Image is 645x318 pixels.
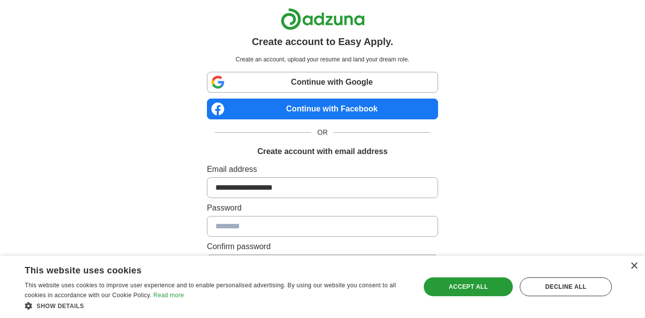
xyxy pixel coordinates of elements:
[207,241,438,253] label: Confirm password
[153,292,184,299] a: Read more, opens a new window
[25,301,408,311] div: Show details
[207,72,438,93] a: Continue with Google
[311,127,334,138] span: OR
[209,55,436,64] p: Create an account, upload your resume and land your dream role.
[252,34,394,49] h1: Create account to Easy Apply.
[281,8,365,30] img: Adzuna logo
[207,163,438,175] label: Email address
[207,99,438,119] a: Continue with Facebook
[25,262,384,276] div: This website uses cookies
[520,277,612,296] div: Decline all
[630,263,638,270] div: Close
[37,303,84,310] span: Show details
[207,202,438,214] label: Password
[424,277,513,296] div: Accept all
[25,282,396,299] span: This website uses cookies to improve user experience and to enable personalised advertising. By u...
[257,146,388,158] h1: Create account with email address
